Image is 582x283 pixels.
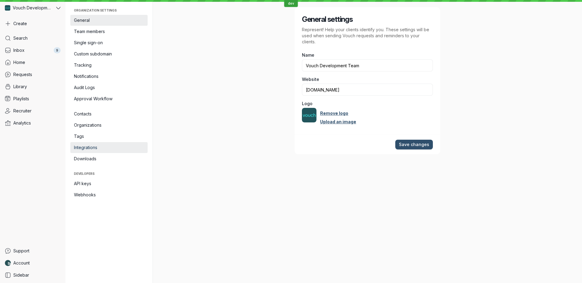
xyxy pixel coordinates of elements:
[70,120,148,131] a: Organizations
[13,59,25,65] span: Home
[70,71,148,82] a: Notifications
[74,133,144,139] span: Tags
[2,105,63,116] a: Recruiter
[302,108,316,122] button: Vouch Development Team avatar
[54,47,61,53] div: 9
[2,81,63,92] a: Library
[74,51,144,57] span: Custom subdomain
[13,35,28,41] span: Search
[13,96,29,102] span: Playlists
[70,178,148,189] a: API keys
[13,72,32,78] span: Requests
[399,141,429,148] span: Save changes
[70,48,148,59] a: Custom subdomain
[2,33,63,44] a: Search
[70,93,148,104] a: Approval Workflow
[70,108,148,119] a: Contacts
[2,258,63,268] a: Nathan Weinstock avatarAccount
[2,2,63,13] button: Vouch Development Team avatarVouch Development Team
[2,2,55,13] div: Vouch Development Team
[74,8,144,12] span: Organization settings
[2,245,63,256] a: Support
[70,189,148,200] a: Webhooks
[5,5,10,11] img: Vouch Development Team avatar
[13,108,32,114] span: Recruiter
[2,118,63,128] a: Analytics
[70,131,148,142] a: Tags
[2,18,63,29] button: Create
[74,181,144,187] span: API keys
[302,27,433,45] p: Represent! Help your clients identify you. These settings will be used when sending Vouch request...
[302,101,313,107] span: Logo
[302,76,319,82] span: Website
[70,153,148,164] a: Downloads
[74,28,144,35] span: Team members
[74,40,144,46] span: Single sign-on
[395,140,433,149] button: Save changes
[74,62,144,68] span: Tracking
[13,47,25,53] span: Inbox
[70,142,148,153] a: Integrations
[13,84,27,90] span: Library
[302,15,433,24] h2: General settings
[74,111,144,117] span: Contacts
[74,172,144,175] span: Developers
[13,248,29,254] span: Support
[70,60,148,71] a: Tracking
[2,270,63,281] a: Sidebar
[13,260,30,266] span: Account
[70,26,148,37] a: Team members
[74,192,144,198] span: Webhooks
[13,5,52,11] span: Vouch Development Team
[74,85,144,91] span: Audit Logs
[2,93,63,104] a: Playlists
[74,73,144,79] span: Notifications
[70,82,148,93] a: Audit Logs
[5,260,11,266] img: Nathan Weinstock avatar
[2,45,63,56] a: Inbox9
[320,110,348,116] a: Remove logo
[2,57,63,68] a: Home
[70,37,148,48] a: Single sign-on
[74,122,144,128] span: Organizations
[13,21,27,27] span: Create
[13,120,31,126] span: Analytics
[2,69,63,80] a: Requests
[70,15,148,26] a: General
[302,52,314,58] span: Name
[320,119,356,125] a: Upload an image
[13,272,29,278] span: Sidebar
[74,17,144,23] span: General
[74,145,144,151] span: Integrations
[74,96,144,102] span: Approval Workflow
[74,156,144,162] span: Downloads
